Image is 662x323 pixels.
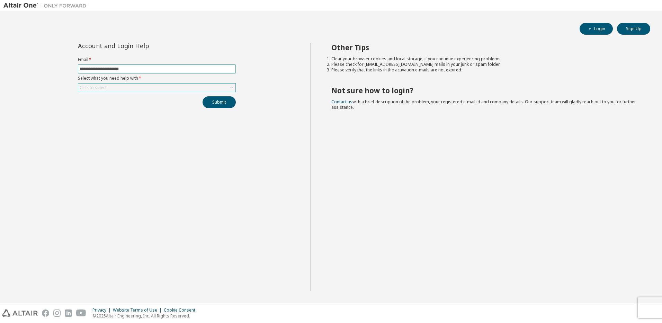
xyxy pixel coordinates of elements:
span: with a brief description of the problem, your registered e-mail id and company details. Our suppo... [331,99,636,110]
img: facebook.svg [42,309,49,317]
div: Privacy [92,307,113,313]
button: Submit [203,96,236,108]
button: Login [580,23,613,35]
p: © 2025 Altair Engineering, Inc. All Rights Reserved. [92,313,199,319]
li: Clear your browser cookies and local storage, if you continue experiencing problems. [331,56,638,62]
label: Email [78,57,236,62]
button: Sign Up [617,23,650,35]
h2: Not sure how to login? [331,86,638,95]
div: Account and Login Help [78,43,204,49]
li: Please verify that the links in the activation e-mails are not expired. [331,67,638,73]
img: linkedin.svg [65,309,72,317]
h2: Other Tips [331,43,638,52]
div: Cookie Consent [164,307,199,313]
img: altair_logo.svg [2,309,38,317]
div: Click to select [78,84,235,92]
div: Click to select [80,85,107,90]
label: Select what you need help with [78,76,236,81]
img: youtube.svg [76,309,86,317]
li: Please check for [EMAIL_ADDRESS][DOMAIN_NAME] mails in your junk or spam folder. [331,62,638,67]
div: Website Terms of Use [113,307,164,313]
img: Altair One [3,2,90,9]
a: Contact us [331,99,352,105]
img: instagram.svg [53,309,61,317]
